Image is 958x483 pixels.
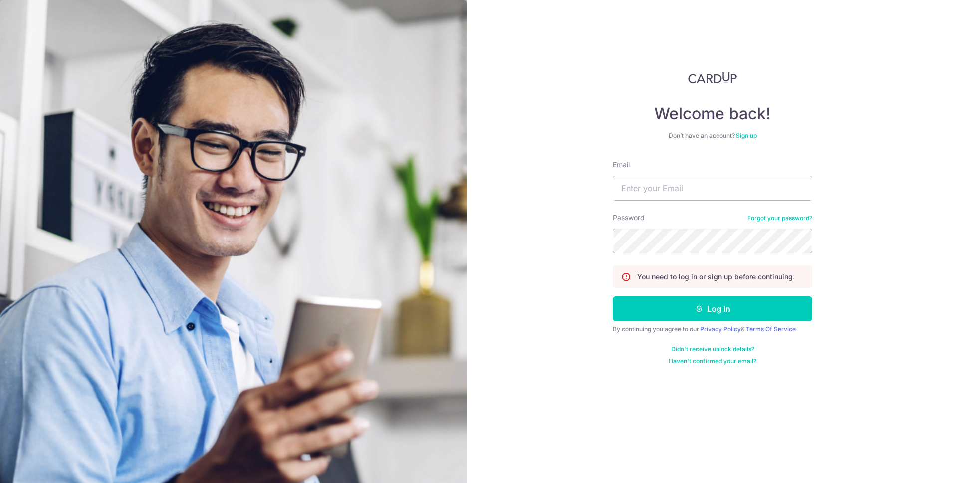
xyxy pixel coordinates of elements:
[736,132,757,139] a: Sign up
[671,345,754,353] a: Didn't receive unlock details?
[747,214,812,222] a: Forgot your password?
[613,296,812,321] button: Log in
[613,160,630,170] label: Email
[613,104,812,124] h4: Welcome back!
[669,357,756,365] a: Haven't confirmed your email?
[613,176,812,201] input: Enter your Email
[613,213,645,223] label: Password
[746,325,796,333] a: Terms Of Service
[613,132,812,140] div: Don’t have an account?
[700,325,741,333] a: Privacy Policy
[613,325,812,333] div: By continuing you agree to our &
[688,72,737,84] img: CardUp Logo
[637,272,795,282] p: You need to log in or sign up before continuing.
